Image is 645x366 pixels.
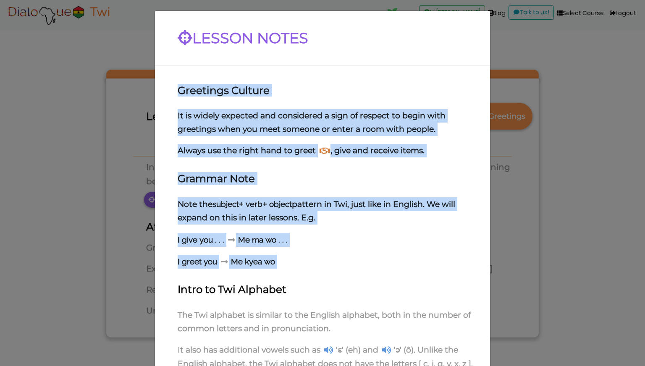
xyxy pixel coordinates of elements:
span: subject [212,199,239,209]
span: Me [231,257,243,266]
span: kyea [245,257,262,266]
span: you [199,235,213,244]
span: Me [238,235,250,244]
span: give [182,235,197,244]
span: object [269,199,292,209]
span: verb [246,199,262,209]
span: ma [252,235,263,244]
p: Note the + + pattern in Twi, just like in English. We will expand on this in later lessons. E.g. [161,197,484,227]
span: greet [182,257,202,266]
span: I [178,235,180,244]
h3: Grammar Note [178,173,484,185]
span: wo [264,257,275,266]
span: you [204,257,217,266]
span: . . . [215,235,224,244]
h1: LESSON NOTES [161,29,325,47]
h3: Intro to Twi Alphabet [178,283,484,295]
span: wo [265,235,276,244]
p: Always use the right hand to greet , give and receive items. [161,144,484,159]
p: The Twi alphabet is similar to the English alphabet, both in the number of common letters and in ... [161,308,484,338]
span: I [178,257,180,266]
p: It is widely expected and considered a sign of respect to begin with greetings when you meet some... [161,109,484,139]
h3: Greetings Culture [178,84,484,97]
span: . . . [278,235,288,244]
